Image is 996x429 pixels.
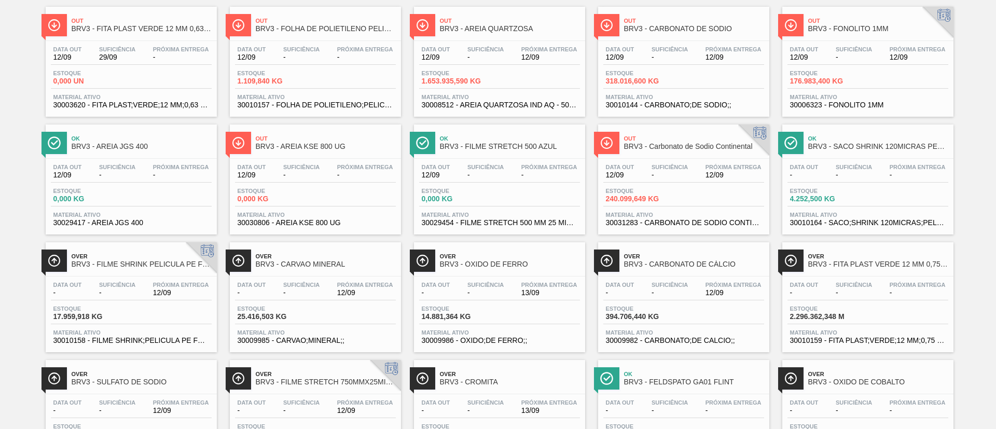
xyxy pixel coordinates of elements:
span: Material ativo [238,94,393,100]
span: Data out [790,46,819,52]
span: Estoque [238,188,310,194]
span: Próxima Entrega [337,164,393,170]
span: 12/09 [790,53,819,61]
span: Data out [606,399,634,406]
span: BRV3 - FILME SHRINK PELICULA PE FOLHA LARG 240 [72,260,212,268]
a: ÍconeOverBRV3 - CARVAO MINERALData out-Suficiência-Próxima Entrega12/09Estoque25.416,503 KGMateri... [222,234,406,352]
span: 30010159 - FITA PLAST;VERDE;12 MM;0,75 MM;2000 M;FU [790,337,946,344]
span: 12/09 [337,289,393,297]
span: Suficiência [99,399,135,406]
span: Material ativo [606,212,762,218]
span: Data out [238,282,266,288]
span: - [53,289,82,297]
span: - [606,289,634,297]
span: Próxima Entrega [706,399,762,406]
span: - [890,289,946,297]
span: BRV3 - CROMITA [440,378,580,386]
a: ÍconeOutBRV3 - AREIA KSE 800 UGData out12/09Suficiência-Próxima Entrega-Estoque0,000 KGMaterial a... [222,117,406,234]
span: BRV3 - FITA PLAST VERDE 12 MM 0,75 MM 2000 M FU [808,260,948,268]
span: Material ativo [53,94,209,100]
span: BRV3 - CARBONATO DE CÁLCIO [624,260,764,268]
span: 4.252,500 KG [790,195,863,203]
span: - [467,53,504,61]
span: - [652,171,688,179]
span: Suficiência [836,164,872,170]
span: Estoque [422,306,494,312]
span: - [283,289,320,297]
span: - [337,171,393,179]
span: - [422,289,450,297]
span: BRV3 - CARVAO MINERAL [256,260,396,268]
span: - [467,407,504,414]
span: Ok [808,135,948,142]
span: 13/09 [521,407,577,414]
a: ÍconeOverBRV3 - FILME SHRINK PELICULA PE FOLHA LARG 240Data out-Suficiência-Próxima Entrega12/09E... [38,234,222,352]
span: - [890,407,946,414]
span: Suficiência [283,282,320,288]
span: Material ativo [53,329,209,336]
span: 1.653.935,590 KG [422,77,494,85]
span: Data out [53,282,82,288]
span: Suficiência [467,399,504,406]
span: 2.296.362,348 M [790,313,863,321]
span: 12/09 [337,407,393,414]
span: 0,000 UN [53,77,126,85]
span: 12/09 [238,171,266,179]
span: - [99,171,135,179]
span: Out [440,18,580,24]
span: 0,000 KG [53,195,126,203]
a: ÍconeOverBRV3 - ÓXIDO DE FERROData out-Suficiência-Próxima Entrega13/09Estoque14.881,364 KGMateri... [406,234,590,352]
span: - [53,407,82,414]
span: Out [256,18,396,24]
span: - [283,171,320,179]
a: ÍconeOkBRV3 - AREIA JGS 400Data out12/09Suficiência-Próxima Entrega-Estoque0,000 KGMaterial ativo... [38,117,222,234]
span: Suficiência [99,46,135,52]
span: Suficiência [836,282,872,288]
span: Material ativo [790,329,946,336]
span: Out [72,18,212,24]
img: Ícone [232,254,245,267]
span: Out [808,18,948,24]
span: 12/09 [521,53,577,61]
span: Out [256,135,396,142]
span: Data out [790,282,819,288]
span: 176.983,400 KG [790,77,863,85]
span: Próxima Entrega [337,399,393,406]
span: - [890,171,946,179]
span: 13/09 [521,289,577,297]
span: - [836,53,872,61]
span: Estoque [53,70,126,76]
span: - [652,289,688,297]
img: Ícone [784,254,797,267]
span: - [836,289,872,297]
span: - [467,289,504,297]
span: 30031283 - CARBONATO DE SODIO CONTINENTAL [606,219,762,227]
span: 12/09 [706,171,762,179]
img: Ícone [48,19,61,32]
span: 30030806 - AREIA KSE 800 UG [238,219,393,227]
span: Material ativo [790,212,946,218]
span: 0,000 KG [238,195,310,203]
span: 12/09 [422,171,450,179]
span: Data out [238,46,266,52]
span: 12/09 [606,53,634,61]
span: 12/09 [890,53,946,61]
span: - [790,289,819,297]
span: 318.016,600 KG [606,77,679,85]
span: Estoque [606,70,679,76]
span: BRV3 - FELDSPATO GA01 FLINT [624,378,764,386]
span: Suficiência [652,399,688,406]
span: Suficiência [652,282,688,288]
span: 12/09 [238,53,266,61]
span: Próxima Entrega [706,164,762,170]
span: 30009985 - CARVAO;MINERAL;; [238,337,393,344]
span: 12/09 [606,171,634,179]
span: Ok [72,135,212,142]
span: Data out [606,282,634,288]
span: Próxima Entrega [890,399,946,406]
span: - [283,53,320,61]
span: 12/09 [53,53,82,61]
span: 12/09 [153,289,209,297]
span: - [467,171,504,179]
img: Ícone [600,136,613,149]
